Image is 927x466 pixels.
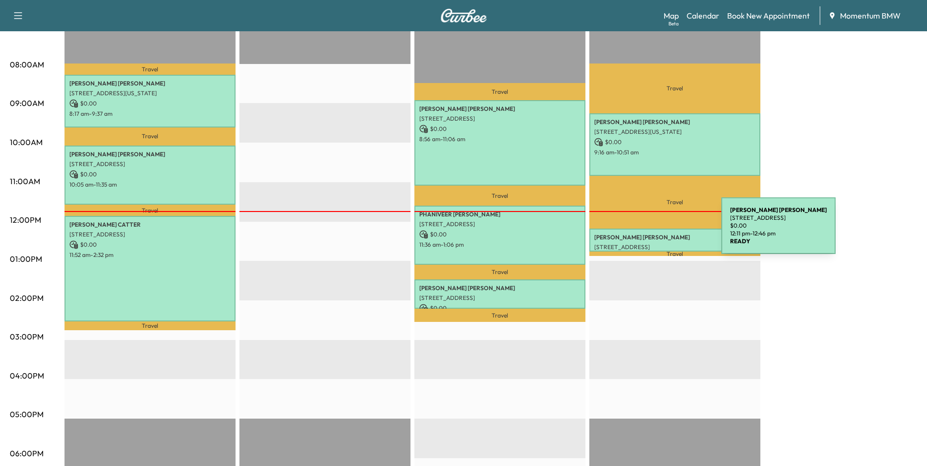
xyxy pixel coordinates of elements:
[65,127,236,146] p: Travel
[69,170,231,179] p: $ 0.00
[414,186,585,205] p: Travel
[10,408,43,420] p: 05:00PM
[419,294,581,302] p: [STREET_ADDRESS]
[687,10,719,21] a: Calendar
[10,292,43,304] p: 02:00PM
[419,220,581,228] p: [STREET_ADDRESS]
[594,148,755,156] p: 9:16 am - 10:51 am
[69,110,231,118] p: 8:17 am - 9:37 am
[10,136,43,148] p: 10:00AM
[419,211,581,218] p: PHANIVEER [PERSON_NAME]
[419,241,581,249] p: 11:36 am - 1:06 pm
[10,370,44,381] p: 04:00PM
[594,128,755,136] p: [STREET_ADDRESS][US_STATE]
[10,253,42,265] p: 01:00PM
[10,59,44,70] p: 08:00AM
[594,138,755,147] p: $ 0.00
[594,243,755,251] p: [STREET_ADDRESS]
[69,231,231,238] p: [STREET_ADDRESS]
[10,447,43,459] p: 06:00PM
[10,97,44,109] p: 09:00AM
[730,206,827,213] b: [PERSON_NAME] [PERSON_NAME]
[10,214,41,226] p: 12:00PM
[589,64,760,113] p: Travel
[419,135,581,143] p: 8:56 am - 11:06 am
[69,89,231,97] p: [STREET_ADDRESS][US_STATE]
[727,10,810,21] a: Book New Appointment
[419,115,581,123] p: [STREET_ADDRESS]
[414,309,585,322] p: Travel
[69,80,231,87] p: [PERSON_NAME] [PERSON_NAME]
[419,304,581,313] p: $ 0.00
[589,252,760,256] p: Travel
[69,251,231,259] p: 11:52 am - 2:32 pm
[730,214,827,222] p: [STREET_ADDRESS]
[65,321,236,331] p: Travel
[69,240,231,249] p: $ 0.00
[414,265,585,279] p: Travel
[65,64,236,75] p: Travel
[840,10,901,21] span: Momentum BMW
[69,181,231,189] p: 10:05 am - 11:35 am
[69,221,231,229] p: [PERSON_NAME] CATTER
[440,9,487,22] img: Curbee Logo
[69,99,231,108] p: $ 0.00
[414,83,585,100] p: Travel
[10,331,43,342] p: 03:00PM
[730,222,827,230] p: $ 0.00
[730,237,750,245] b: READY
[594,118,755,126] p: [PERSON_NAME] [PERSON_NAME]
[668,20,679,27] div: Beta
[730,230,827,237] p: 12:11 pm - 12:46 pm
[594,233,755,241] p: [PERSON_NAME] [PERSON_NAME]
[419,284,581,292] p: [PERSON_NAME] [PERSON_NAME]
[419,105,581,113] p: [PERSON_NAME] [PERSON_NAME]
[589,176,760,229] p: Travel
[419,125,581,133] p: $ 0.00
[10,175,40,187] p: 11:00AM
[69,150,231,158] p: [PERSON_NAME] [PERSON_NAME]
[65,205,236,216] p: Travel
[419,230,581,239] p: $ 0.00
[664,10,679,21] a: MapBeta
[69,160,231,168] p: [STREET_ADDRESS]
